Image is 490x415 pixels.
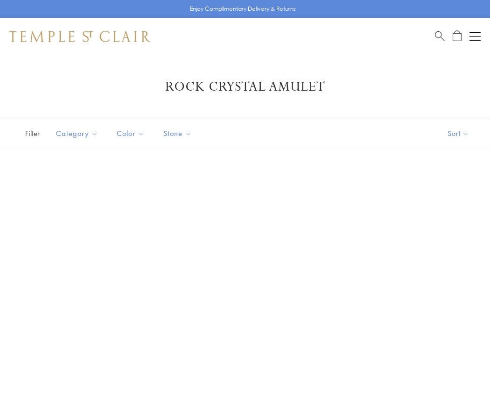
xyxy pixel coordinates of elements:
[51,128,105,139] span: Category
[23,79,467,95] h1: Rock Crystal Amulet
[110,123,152,144] button: Color
[469,31,481,42] button: Open navigation
[156,123,199,144] button: Stone
[453,30,462,42] a: Open Shopping Bag
[159,128,199,139] span: Stone
[9,31,150,42] img: Temple St. Clair
[427,119,490,148] button: Show sort by
[49,123,105,144] button: Category
[190,4,296,14] p: Enjoy Complimentary Delivery & Returns
[112,128,152,139] span: Color
[435,30,445,42] a: Search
